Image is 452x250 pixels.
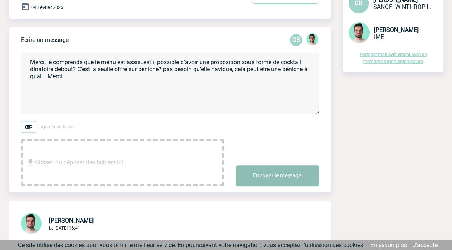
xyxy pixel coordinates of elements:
[26,158,35,167] img: file_download.svg
[41,124,75,129] span: Ajouter un fichier
[349,22,370,43] img: 121547-2.png
[370,241,407,249] a: En savoir plus
[21,213,42,234] img: 121547-2.png
[18,241,365,249] span: Ce site utilise des cookies pour vous offrir le meilleur service. En poursuivant votre navigation...
[49,217,94,224] span: [PERSON_NAME]
[306,33,318,45] img: 121547-2.png
[360,52,427,64] a: Partager mon événement avec un membre de mon organisation
[290,34,302,46] div: Geoffroy BOUDON
[49,226,80,231] span: Le [DATE] 16:41
[413,241,438,249] a: J'accepte
[31,4,63,10] span: 04 Février 2026
[21,36,72,43] p: Écrire un message :
[236,165,319,186] button: Envoyer le message
[374,33,384,40] span: IME
[373,3,433,10] span: SANOFI WINTHROP INDUSTRIE
[306,33,318,47] div: Benjamin ROLAND
[290,34,302,46] p: GB
[374,26,419,33] span: [PERSON_NAME]
[35,144,123,181] span: Glissez ou déposer des fichiers ici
